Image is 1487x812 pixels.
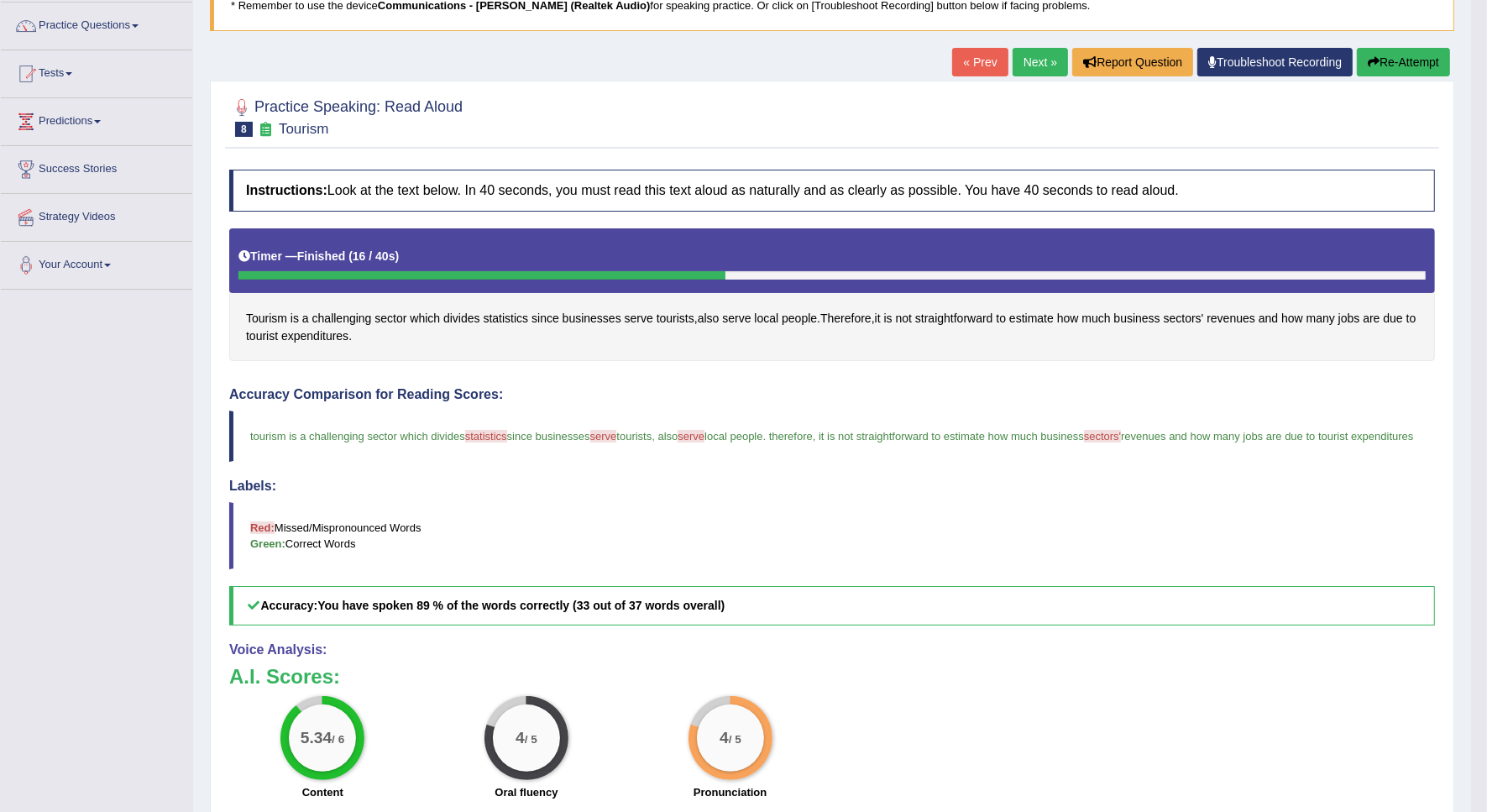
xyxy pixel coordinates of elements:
[728,734,741,747] small: / 5
[1057,310,1079,327] span: Click to see word definition
[1013,48,1068,76] a: Next »
[302,784,343,800] label: Content
[516,729,525,747] big: 4
[279,121,329,137] small: Tourism
[395,249,400,263] b: )
[1114,310,1160,327] span: Click to see word definition
[229,228,1435,362] div: , . , .
[698,310,720,327] span: Click to see word definition
[257,122,275,138] small: Exam occurring question
[782,310,817,327] span: Click to see word definition
[616,430,678,443] span: tourists, also
[896,310,912,327] span: Click to see word definition
[563,310,621,327] span: Click to see word definition
[332,734,344,747] small: / 6
[229,170,1435,212] h4: Look at the text below. In 40 seconds, you must read this text aloud as naturally and as clearly ...
[531,310,559,327] span: Click to see word definition
[1,50,192,92] a: Tests
[250,521,275,534] b: Red:
[1259,310,1278,327] span: Click to see word definition
[1081,310,1110,327] span: Click to see word definition
[348,249,353,263] b: (
[1,3,192,45] a: Practice Questions
[229,95,463,137] h2: Practice Speaking: Read Aloud
[291,310,299,327] span: Click to see word definition
[229,665,340,688] b: A.I. Scores:
[1,242,192,284] a: Your Account
[317,599,725,612] b: You have spoken 89 % of the words correctly (33 out of 37 words overall)
[1197,48,1353,76] a: Troubleshoot Recording
[281,327,348,345] span: Click to see word definition
[250,537,285,550] b: Green:
[1357,48,1450,76] button: Re-Attempt
[1306,310,1335,327] span: Click to see word definition
[235,122,253,137] span: 8
[374,310,406,327] span: Click to see word definition
[1084,430,1121,443] span: sectors'
[495,784,558,800] label: Oral fluency
[820,310,872,327] span: Click to see word definition
[410,310,440,327] span: Click to see word definition
[1,98,192,140] a: Predictions
[704,430,1084,443] span: local people. therefore, it is not straightforward to estimate how much business
[1009,310,1054,327] span: Click to see word definition
[625,310,653,327] span: Click to see word definition
[507,430,590,443] span: since businesses
[301,729,332,747] big: 5.34
[229,502,1435,569] blockquote: Missed/Mispronounced Words Correct Words
[250,430,465,443] span: tourism is a challenging sector which divides
[302,310,309,327] span: Click to see word definition
[1384,310,1403,327] span: Click to see word definition
[1,146,192,188] a: Success Stories
[915,310,993,327] span: Click to see word definition
[1,194,192,236] a: Strategy Videos
[246,183,327,197] b: Instructions:
[1164,310,1204,327] span: Click to see word definition
[678,430,704,443] span: serve
[1072,48,1193,76] button: Report Question
[1121,430,1413,443] span: revenues and how many jobs are due to tourist expenditures
[229,479,1435,494] h4: Labels:
[694,784,767,800] label: Pronunciation
[1207,310,1255,327] span: Click to see word definition
[246,327,278,345] span: Click to see word definition
[722,310,751,327] span: Click to see word definition
[754,310,778,327] span: Click to see word definition
[229,586,1435,626] h5: Accuracy:
[1281,310,1303,327] span: Click to see word definition
[657,310,694,327] span: Click to see word definition
[875,310,881,327] span: Click to see word definition
[952,48,1008,76] a: « Prev
[1406,310,1416,327] span: Click to see word definition
[590,430,617,443] span: serve
[246,310,287,327] span: Click to see word definition
[312,310,372,327] span: Click to see word definition
[484,310,529,327] span: Click to see word definition
[884,310,893,327] span: Click to see word definition
[996,310,1006,327] span: Click to see word definition
[1363,310,1380,327] span: Click to see word definition
[1338,310,1360,327] span: Click to see word definition
[238,250,399,263] h5: Timer —
[297,249,346,263] b: Finished
[229,642,1435,657] h4: Voice Analysis:
[353,249,395,263] b: 16 / 40s
[465,430,507,443] span: statistics
[720,729,729,747] big: 4
[229,387,1435,402] h4: Accuracy Comparison for Reading Scores:
[525,734,537,747] small: / 5
[443,310,480,327] span: Click to see word definition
